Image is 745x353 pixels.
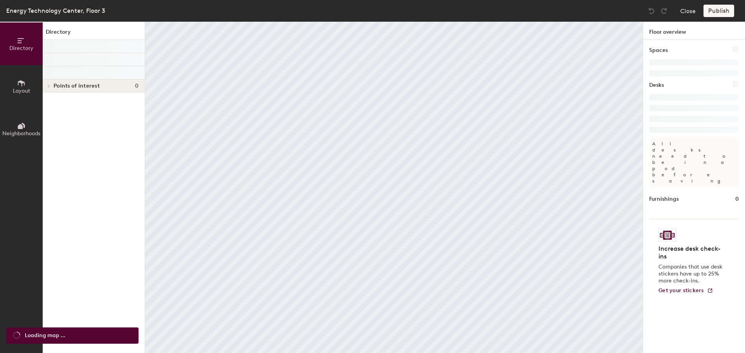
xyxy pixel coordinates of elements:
[658,288,713,294] a: Get your stickers
[649,81,664,90] h1: Desks
[649,138,739,187] p: All desks need to be in a pod before saving
[135,83,139,89] span: 0
[54,83,100,89] span: Points of interest
[6,6,105,15] div: Energy Technology Center, Floor 3
[649,46,668,55] h1: Spaces
[658,245,725,260] h4: Increase desk check-ins
[648,7,655,15] img: Undo
[25,331,65,340] span: Loading map ...
[43,28,145,40] h1: Directory
[735,195,739,203] h1: 0
[643,22,745,40] h1: Floor overview
[13,88,30,94] span: Layout
[649,195,679,203] h1: Furnishings
[680,5,696,17] button: Close
[658,287,704,294] span: Get your stickers
[658,263,725,284] p: Companies that use desk stickers have up to 25% more check-ins.
[660,7,668,15] img: Redo
[145,22,643,353] canvas: Map
[9,45,33,52] span: Directory
[658,229,676,242] img: Sticker logo
[2,130,40,137] span: Neighborhoods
